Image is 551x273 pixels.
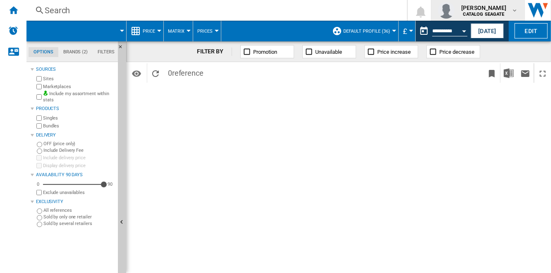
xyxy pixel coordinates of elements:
button: Bookmark this report [484,63,500,83]
label: Marketplaces [43,84,115,90]
input: Include my assortment within stats [36,92,42,102]
label: Sold by only one retailer [43,214,115,220]
span: Unavailable [315,49,342,55]
span: 0 [164,63,208,81]
input: Display delivery price [36,163,42,168]
input: All references [37,208,42,214]
div: FILTER BY [197,48,232,56]
input: Marketplaces [36,84,42,89]
div: 0 [35,181,41,187]
label: Sites [43,76,115,82]
span: [PERSON_NAME] [461,4,506,12]
label: Bundles [43,123,115,129]
div: Search [45,5,386,16]
input: OFF (price only) [37,142,42,147]
input: Sold by only one retailer [37,215,42,220]
div: Availability 90 Days [36,172,115,178]
label: All references [43,207,115,213]
label: Include Delivery Fee [43,147,115,153]
button: Open calendar [457,22,472,37]
button: Options [128,66,145,81]
button: Price [143,21,159,41]
div: Sources [36,66,115,73]
div: 90 [105,181,115,187]
button: Price decrease [426,45,480,58]
button: Hide [118,41,128,56]
label: Sold by several retailers [43,220,115,227]
input: Singles [36,115,42,121]
button: Send this report by email [517,63,534,83]
button: Promotion [240,45,294,58]
button: Price increase [364,45,418,58]
input: Include Delivery Fee [37,148,42,154]
button: Edit [515,23,548,38]
div: Price [131,21,159,41]
button: £ [403,21,411,41]
label: Include delivery price [43,155,115,161]
span: Price decrease [439,49,474,55]
button: Download in Excel [501,63,517,83]
div: Default profile (36) [332,21,394,41]
img: alerts-logo.svg [8,26,18,36]
md-tab-item: Brands (2) [58,47,93,57]
span: reference [172,69,204,77]
span: £ [403,27,407,36]
label: Include my assortment within stats [43,91,115,103]
div: This report is based on a date in the past. [416,21,469,41]
button: Maximize [534,63,551,83]
b: CATALOG SEAGATE [463,12,505,17]
input: Include delivery price [36,155,42,160]
img: excel-24x24.png [504,68,514,78]
div: Exclusivity [36,199,115,205]
input: Bundles [36,123,42,129]
div: Products [36,105,115,112]
span: Price increase [377,49,411,55]
span: Default profile (36) [343,29,390,34]
button: [DATE] [471,23,504,38]
input: Sold by several retailers [37,222,42,227]
md-menu: Currency [399,21,416,41]
label: Exclude unavailables [43,189,115,196]
md-tab-item: Options [29,47,58,57]
input: Sites [36,76,42,81]
button: md-calendar [416,23,432,39]
img: profile.jpg [438,2,455,19]
button: Matrix [168,21,189,41]
md-slider: Availability [43,180,104,189]
label: Singles [43,115,115,121]
span: Prices [197,29,213,34]
span: Price [143,29,155,34]
md-tab-item: Filters [93,47,120,57]
span: Matrix [168,29,184,34]
button: Default profile (36) [343,21,394,41]
span: Promotion [253,49,277,55]
button: Reload [147,63,164,83]
button: Unavailable [302,45,356,58]
button: Prices [197,21,217,41]
input: Display delivery price [36,190,42,195]
div: Delivery [36,132,115,139]
label: Display delivery price [43,163,115,169]
label: OFF (price only) [43,141,115,147]
img: mysite-bg-18x18.png [43,91,48,96]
